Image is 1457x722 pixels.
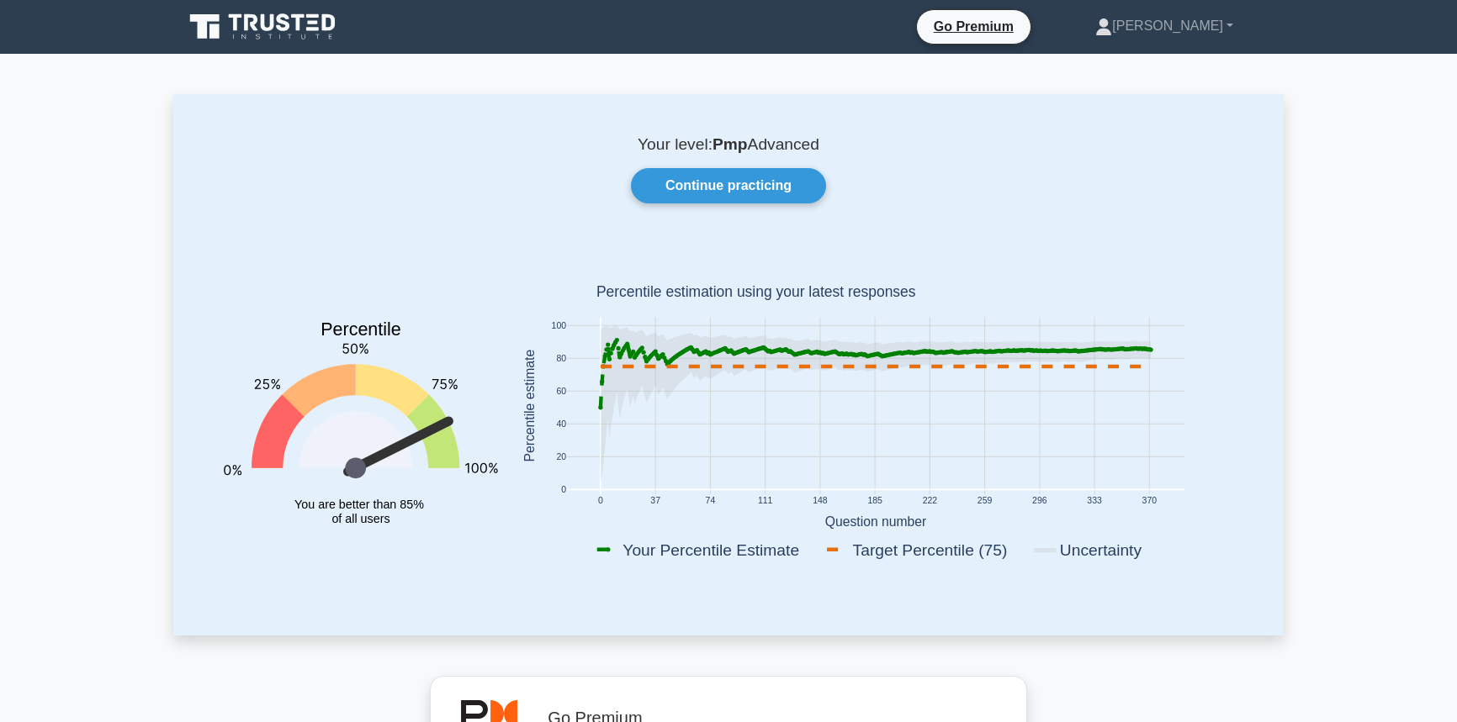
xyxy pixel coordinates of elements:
[214,134,1243,155] p: Your level: Advanced
[598,497,603,506] text: 0
[923,497,938,506] text: 222
[924,16,1024,37] a: Go Premium
[1032,497,1047,506] text: 296
[1087,497,1102,506] text: 333
[552,321,567,330] text: 100
[867,497,882,506] text: 185
[556,452,566,461] text: 20
[294,498,424,511] tspan: You are better than 85%
[331,512,389,525] tspan: of all users
[556,419,566,429] text: 40
[650,497,660,506] text: 37
[556,354,566,363] text: 80
[706,497,716,506] text: 74
[596,284,916,301] text: Percentile estimation using your latest responses
[978,497,993,506] text: 259
[1055,9,1274,43] a: [PERSON_NAME]
[556,387,566,396] text: 60
[713,135,748,153] b: Pmp
[813,497,828,506] text: 148
[561,486,566,495] text: 0
[631,168,826,203] a: Continue practicing
[522,350,537,462] text: Percentile estimate
[825,514,927,529] text: Question number
[321,320,401,340] text: Percentile
[1142,497,1158,506] text: 370
[758,497,773,506] text: 111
